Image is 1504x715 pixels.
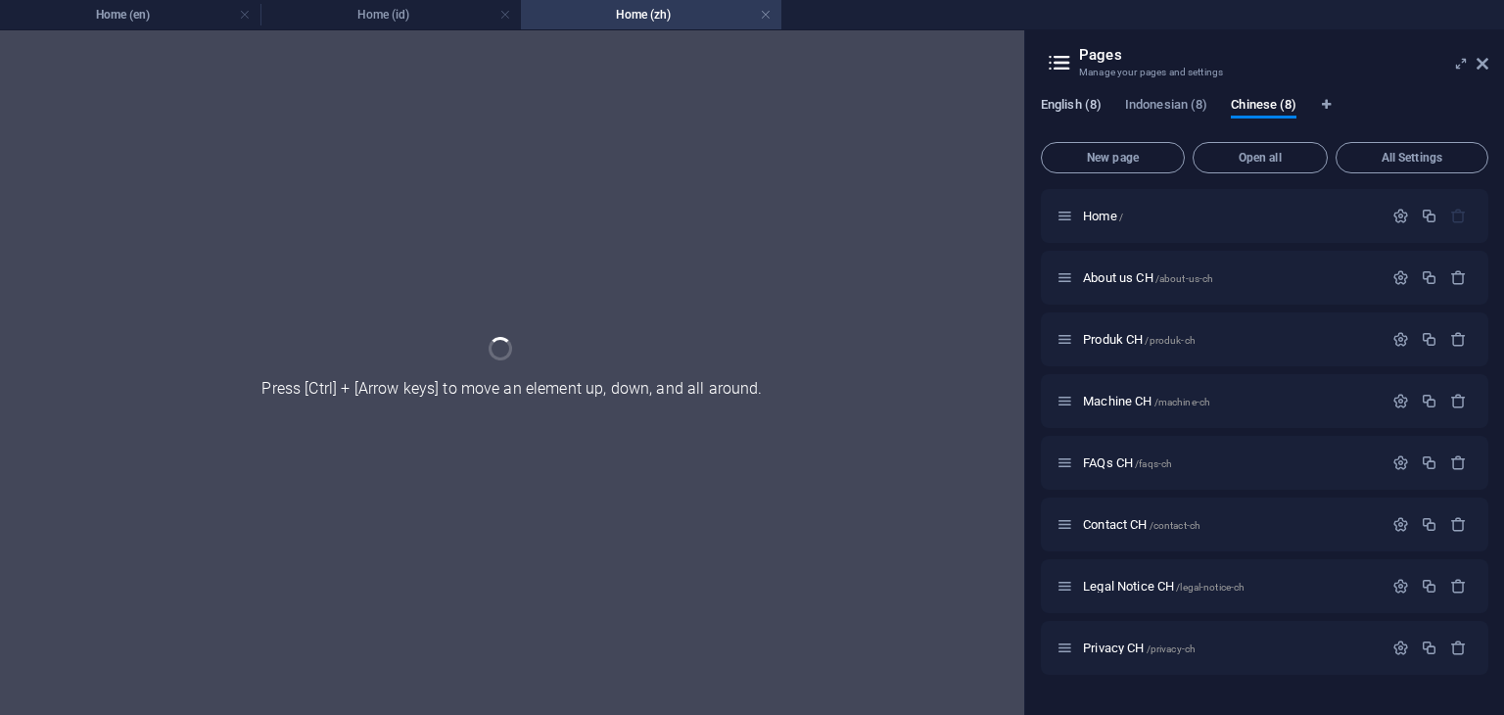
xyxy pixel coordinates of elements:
[1421,269,1437,286] div: Duplicate
[1083,332,1196,347] span: Click to open page
[1421,208,1437,224] div: Duplicate
[1392,393,1409,409] div: Settings
[1421,640,1437,656] div: Duplicate
[1201,152,1319,164] span: Open all
[1077,333,1383,346] div: Produk CH/produk-ch
[1392,208,1409,224] div: Settings
[1450,331,1467,348] div: Remove
[1145,335,1195,346] span: /produk-ch
[521,4,781,25] h4: Home (zh)
[1421,578,1437,595] div: Duplicate
[1336,142,1488,173] button: All Settings
[1077,395,1383,407] div: Machine CH/machine-ch
[1041,142,1185,173] button: New page
[1119,212,1123,222] span: /
[1050,152,1176,164] span: New page
[1079,46,1488,64] h2: Pages
[1421,516,1437,533] div: Duplicate
[1041,93,1102,120] span: English (8)
[1392,640,1409,656] div: Settings
[1135,458,1172,469] span: /faqs-ch
[1155,273,1214,284] span: /about-us-ch
[260,4,521,25] h4: Home (id)
[1150,520,1201,531] span: /contact-ch
[1193,142,1328,173] button: Open all
[1392,516,1409,533] div: Settings
[1083,394,1210,408] span: Click to open page
[1077,456,1383,469] div: FAQs CH/faqs-ch
[1083,641,1196,655] span: Click to open page
[1154,397,1211,407] span: /machine-ch
[1450,269,1467,286] div: Remove
[1077,580,1383,593] div: Legal Notice CH/legal-notice-ch
[1392,269,1409,286] div: Settings
[1083,270,1213,285] span: Click to open page
[1077,642,1383,654] div: Privacy CH/privacy-ch
[1421,331,1437,348] div: Duplicate
[1421,393,1437,409] div: Duplicate
[1083,455,1172,470] span: Click to open page
[1450,516,1467,533] div: Remove
[1392,454,1409,471] div: Settings
[1450,578,1467,595] div: Remove
[1083,579,1245,594] span: Click to open page
[1083,517,1200,532] span: Click to open page
[1392,331,1409,348] div: Settings
[1077,271,1383,284] div: About us CH/about-us-ch
[1077,210,1383,222] div: Home/
[1083,209,1123,223] span: Home
[1450,640,1467,656] div: Remove
[1079,64,1449,81] h3: Manage your pages and settings
[1450,393,1467,409] div: Remove
[1176,582,1245,593] span: /legal-notice-ch
[1392,578,1409,595] div: Settings
[1147,643,1197,654] span: /privacy-ch
[1125,93,1207,120] span: Indonesian (8)
[1450,208,1467,224] div: The startpage cannot be deleted
[1231,93,1296,120] span: Chinese (8)
[1344,152,1480,164] span: All Settings
[1077,518,1383,531] div: Contact CH/contact-ch
[1421,454,1437,471] div: Duplicate
[1450,454,1467,471] div: Remove
[1041,97,1488,134] div: Language Tabs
